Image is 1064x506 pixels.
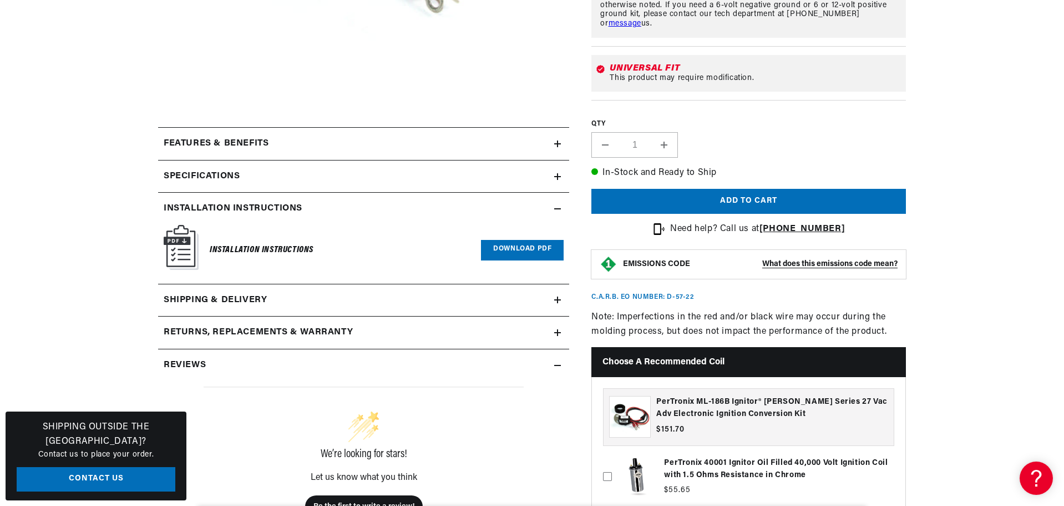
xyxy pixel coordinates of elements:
[158,193,569,225] summary: Installation instructions
[164,225,199,270] img: Instruction Manual
[164,358,206,373] h2: Reviews
[158,128,569,160] summary: Features & Benefits
[609,19,641,28] a: message
[600,255,617,273] img: Emissions code
[623,260,690,268] strong: EMISSIONS CODE
[164,325,353,340] h2: Returns, Replacements & Warranty
[164,137,268,151] h2: Features & Benefits
[158,161,569,193] summary: Specifications
[591,166,906,181] p: In-Stock and Ready to Ship
[591,119,906,129] label: QTY
[204,473,524,482] div: Let us know what you think
[17,449,175,461] p: Contact us to place your order.
[762,260,898,268] strong: What does this emissions code mean?
[481,240,564,260] a: Download PDF
[610,74,901,83] div: This product may require modification.
[164,202,302,216] h2: Installation instructions
[759,224,845,233] a: [PHONE_NUMBER]
[610,64,901,73] div: Universal Fit
[164,293,267,308] h2: Shipping & Delivery
[591,189,906,214] button: Add to cart
[17,420,175,449] h3: Shipping Outside the [GEOGRAPHIC_DATA]?
[210,243,313,258] h6: Installation Instructions
[158,349,569,382] summary: Reviews
[204,449,524,460] div: We’re looking for stars!
[591,293,694,302] p: C.A.R.B. EO Number: D-57-22
[623,259,898,269] button: EMISSIONS CODEWhat does this emissions code mean?
[656,424,685,435] span: $151.70
[17,467,175,492] a: Contact Us
[591,347,906,377] h2: Choose a Recommended Coil
[164,169,240,184] h2: Specifications
[158,284,569,317] summary: Shipping & Delivery
[670,222,845,237] p: Need help? Call us at
[158,317,569,349] summary: Returns, Replacements & Warranty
